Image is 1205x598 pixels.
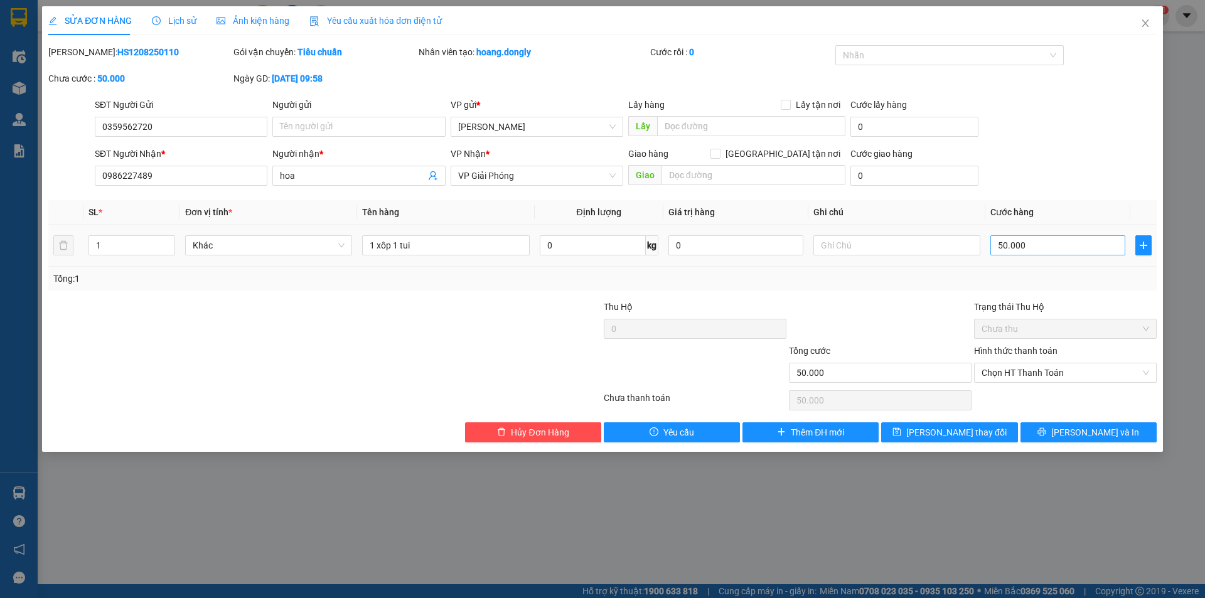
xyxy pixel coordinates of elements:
div: SĐT Người Gửi [95,98,267,112]
strong: PHIẾU BIÊN NHẬN [50,69,119,96]
div: Cước rồi : [650,45,833,59]
div: SĐT Người Nhận [95,147,267,161]
input: Cước giao hàng [850,166,978,186]
span: SĐT XE [63,53,104,67]
button: printer[PERSON_NAME] và In [1020,422,1157,442]
span: clock-circle [152,16,161,25]
div: Trạng thái Thu Hộ [974,300,1157,314]
span: save [892,427,901,437]
span: Lấy hàng [628,100,665,110]
span: picture [217,16,225,25]
span: close [1140,18,1150,28]
span: user-add [428,171,438,181]
div: Người gửi [272,98,445,112]
span: [GEOGRAPHIC_DATA] tận nơi [720,147,845,161]
th: Ghi chú [808,200,985,225]
span: Yêu cầu xuất hóa đơn điện tử [309,16,442,26]
span: plus [777,427,786,437]
span: [PERSON_NAME] thay đổi [906,425,1007,439]
input: VD: Bàn, Ghế [362,235,529,255]
span: Ảnh kiện hàng [217,16,289,26]
img: logo [6,36,35,80]
span: Lấy [628,116,657,136]
span: [PERSON_NAME] và In [1051,425,1139,439]
span: edit [48,16,57,25]
label: Cước lấy hàng [850,100,907,110]
span: delete [497,427,506,437]
span: printer [1037,427,1046,437]
b: hoang.dongly [476,47,531,57]
span: exclamation-circle [650,427,658,437]
span: plus [1136,240,1151,250]
span: Cước hàng [990,207,1034,217]
button: exclamation-circleYêu cầu [604,422,740,442]
span: Giao hàng [628,149,668,159]
span: SỬA ĐƠN HÀNG [48,16,132,26]
span: Hoàng Sơn [458,117,616,136]
button: delete [53,235,73,255]
input: Cước lấy hàng [850,117,978,137]
span: Chưa thu [982,319,1149,338]
button: plus [1135,235,1152,255]
div: VP gửi [451,98,623,112]
div: Gói vận chuyển: [233,45,416,59]
div: Nhân viên tạo: [419,45,648,59]
button: save[PERSON_NAME] thay đổi [881,422,1017,442]
div: Ngày GD: [233,72,416,85]
label: Hình thức thanh toán [974,346,1058,356]
label: Cước giao hàng [850,149,913,159]
span: Hủy Đơn Hàng [511,425,569,439]
span: Yêu cầu [663,425,694,439]
span: Thêm ĐH mới [791,425,844,439]
span: HS1208250111 [135,51,208,64]
b: HS1208250110 [117,47,179,57]
b: 50.000 [97,73,125,83]
input: Dọc đường [657,116,845,136]
button: plusThêm ĐH mới [742,422,879,442]
span: Lịch sử [152,16,196,26]
span: Khác [193,236,345,255]
div: Người nhận [272,147,445,161]
div: Chưa thanh toán [602,391,788,413]
button: deleteHủy Đơn Hàng [465,422,601,442]
input: Ghi Chú [813,235,980,255]
span: Tổng cước [789,346,830,356]
span: Đơn vị tính [185,207,232,217]
img: icon [309,16,319,26]
span: VP Giải Phóng [458,166,616,185]
span: Thu Hộ [604,302,633,312]
b: [DATE] 09:58 [272,73,323,83]
span: Định lượng [577,207,621,217]
strong: CHUYỂN PHÁT NHANH ĐÔNG LÝ [41,10,127,51]
span: Chọn HT Thanh Toán [982,363,1149,382]
span: kg [646,235,658,255]
b: Tiêu chuẩn [297,47,342,57]
button: Close [1128,6,1163,41]
div: Tổng: 1 [53,272,465,286]
span: Lấy tận nơi [791,98,845,112]
input: Dọc đường [661,165,845,185]
span: Tên hàng [362,207,399,217]
div: Chưa cước : [48,72,231,85]
span: Giao [628,165,661,185]
b: 0 [689,47,694,57]
div: [PERSON_NAME]: [48,45,231,59]
span: VP Nhận [451,149,486,159]
span: SL [88,207,99,217]
span: Giá trị hàng [668,207,715,217]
